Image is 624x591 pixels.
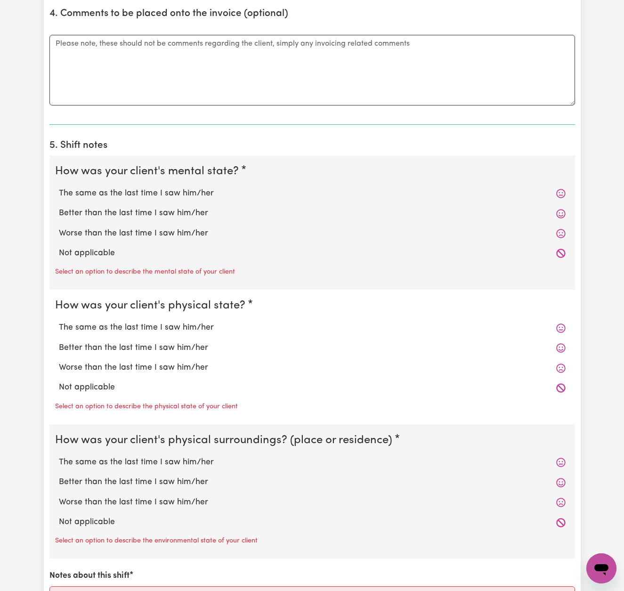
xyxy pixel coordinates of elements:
h2: 4. Comments to be placed onto the invoice (optional) [49,8,575,20]
label: Worse than the last time I saw him/her [59,496,566,509]
label: The same as the last time I saw him/her [59,187,566,200]
h2: 5. Shift notes [49,140,575,152]
label: Notes about this shift [49,570,130,582]
label: Not applicable [59,247,566,259]
label: The same as the last time I saw him/her [59,322,566,334]
label: Not applicable [59,381,566,394]
label: Worse than the last time I saw him/her [59,362,566,374]
iframe: Button to launch messaging window [586,553,616,583]
legend: How was your client's physical state? [55,297,249,314]
p: Select an option to describe the mental state of your client [55,267,235,277]
legend: How was your client's physical surroundings? (place or residence) [55,432,396,449]
p: Select an option to describe the environmental state of your client [55,536,258,546]
label: Better than the last time I saw him/her [59,207,566,219]
p: Select an option to describe the physical state of your client [55,402,238,412]
legend: How was your client's mental state? [55,163,243,180]
label: Better than the last time I saw him/her [59,342,566,354]
label: Not applicable [59,516,566,528]
label: The same as the last time I saw him/her [59,456,566,469]
label: Worse than the last time I saw him/her [59,227,566,240]
label: Better than the last time I saw him/her [59,476,566,488]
